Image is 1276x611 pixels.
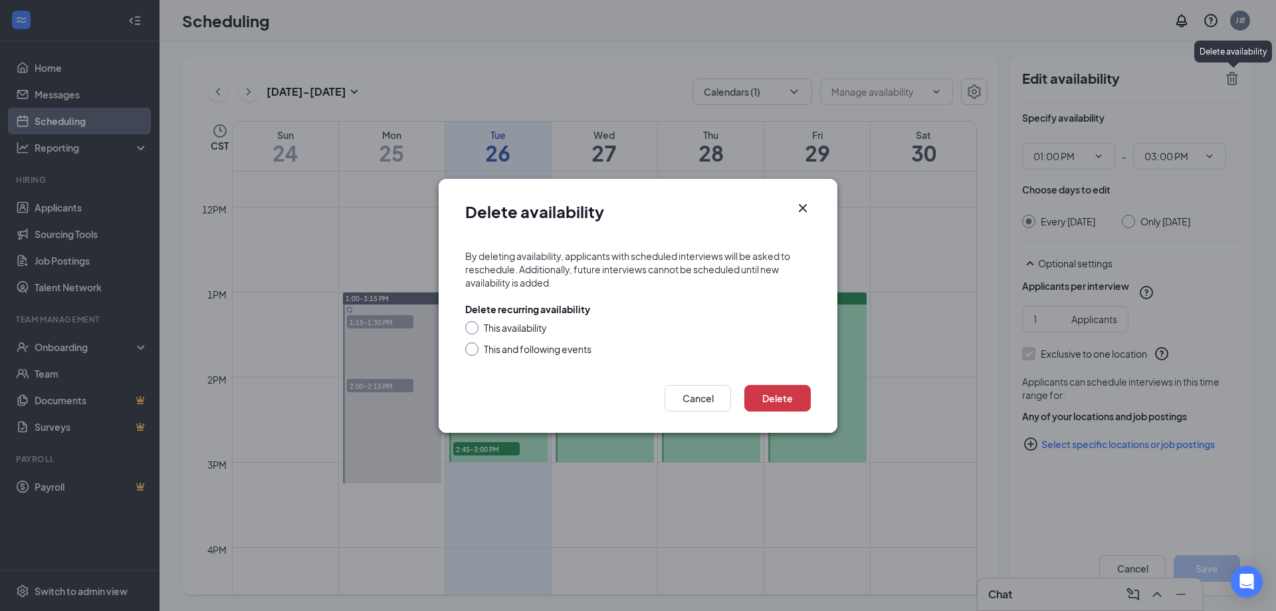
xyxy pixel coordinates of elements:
[1231,566,1263,598] div: Open Intercom Messenger
[465,249,811,289] div: By deleting availability, applicants with scheduled interviews will be asked to reschedule. Addit...
[484,321,547,334] div: This availability
[465,200,604,223] h1: Delete availability
[795,200,811,216] button: Close
[484,342,591,356] div: This and following events
[665,385,731,412] button: Cancel
[465,303,590,316] div: Delete recurring availability
[744,385,811,412] button: Delete
[795,200,811,216] svg: Cross
[1194,41,1272,62] div: Delete availability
